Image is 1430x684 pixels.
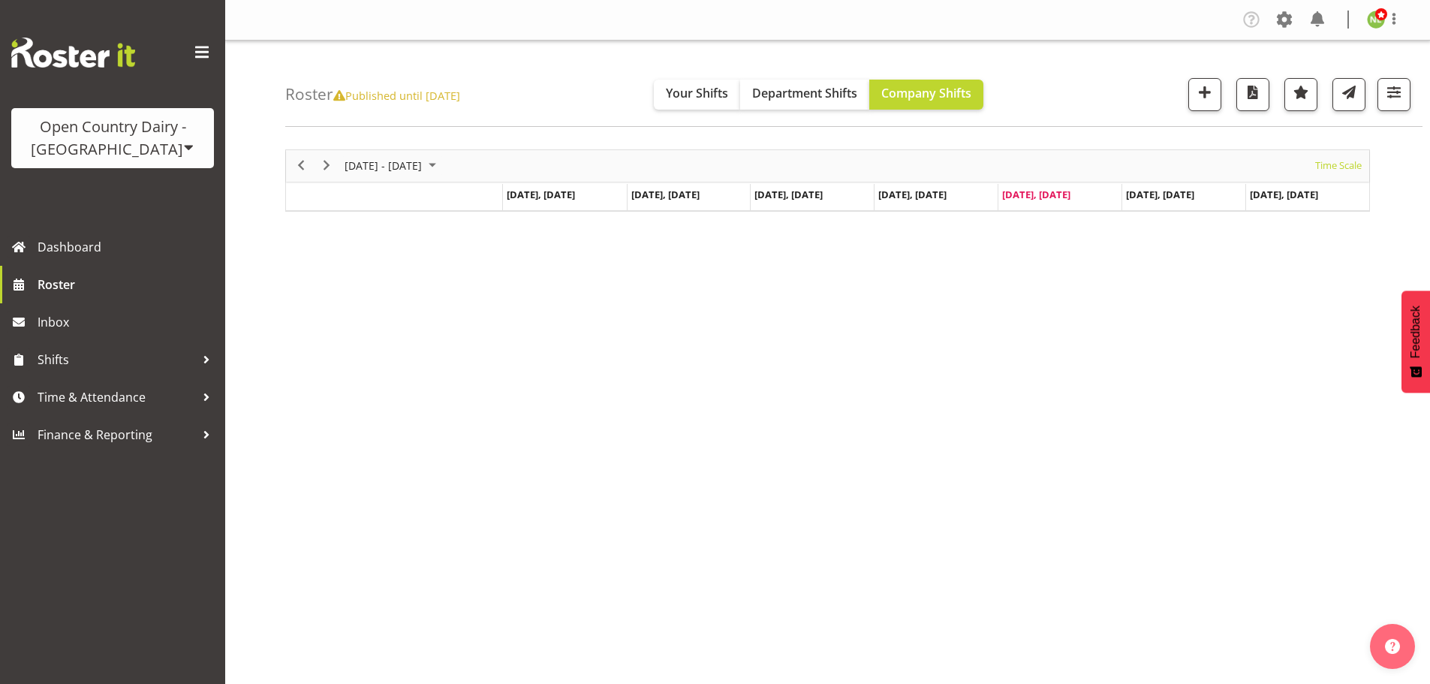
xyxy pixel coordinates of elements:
[343,156,423,175] span: [DATE] - [DATE]
[317,156,337,175] button: Next
[1314,156,1363,175] span: Time Scale
[869,80,983,110] button: Company Shifts
[1385,639,1400,654] img: help-xxl-2.png
[285,149,1370,212] div: Timeline Week of October 10, 2025
[507,188,575,201] span: [DATE], [DATE]
[291,156,312,175] button: Previous
[666,85,728,101] span: Your Shifts
[1367,11,1385,29] img: nicole-lloyd7454.jpg
[38,236,218,258] span: Dashboard
[38,423,195,446] span: Finance & Reporting
[288,150,314,182] div: previous period
[342,156,443,175] button: October 2025
[333,88,460,103] span: Published until [DATE]
[1250,188,1318,201] span: [DATE], [DATE]
[38,273,218,296] span: Roster
[38,386,195,408] span: Time & Attendance
[1236,78,1269,111] button: Download a PDF of the roster according to the set date range.
[654,80,740,110] button: Your Shifts
[1284,78,1317,111] button: Highlight an important date within the roster.
[1377,78,1410,111] button: Filter Shifts
[752,85,857,101] span: Department Shifts
[285,86,460,103] h4: Roster
[1409,306,1422,358] span: Feedback
[1188,78,1221,111] button: Add a new shift
[1332,78,1365,111] button: Send a list of all shifts for the selected filtered period to all rostered employees.
[1401,291,1430,393] button: Feedback - Show survey
[339,150,445,182] div: October 06 - 12, 2025
[1126,188,1194,201] span: [DATE], [DATE]
[740,80,869,110] button: Department Shifts
[38,311,218,333] span: Inbox
[11,38,135,68] img: Rosterit website logo
[881,85,971,101] span: Company Shifts
[26,116,199,161] div: Open Country Dairy - [GEOGRAPHIC_DATA]
[314,150,339,182] div: next period
[754,188,823,201] span: [DATE], [DATE]
[38,348,195,371] span: Shifts
[1313,156,1365,175] button: Time Scale
[1002,188,1070,201] span: [DATE], [DATE]
[878,188,947,201] span: [DATE], [DATE]
[631,188,700,201] span: [DATE], [DATE]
